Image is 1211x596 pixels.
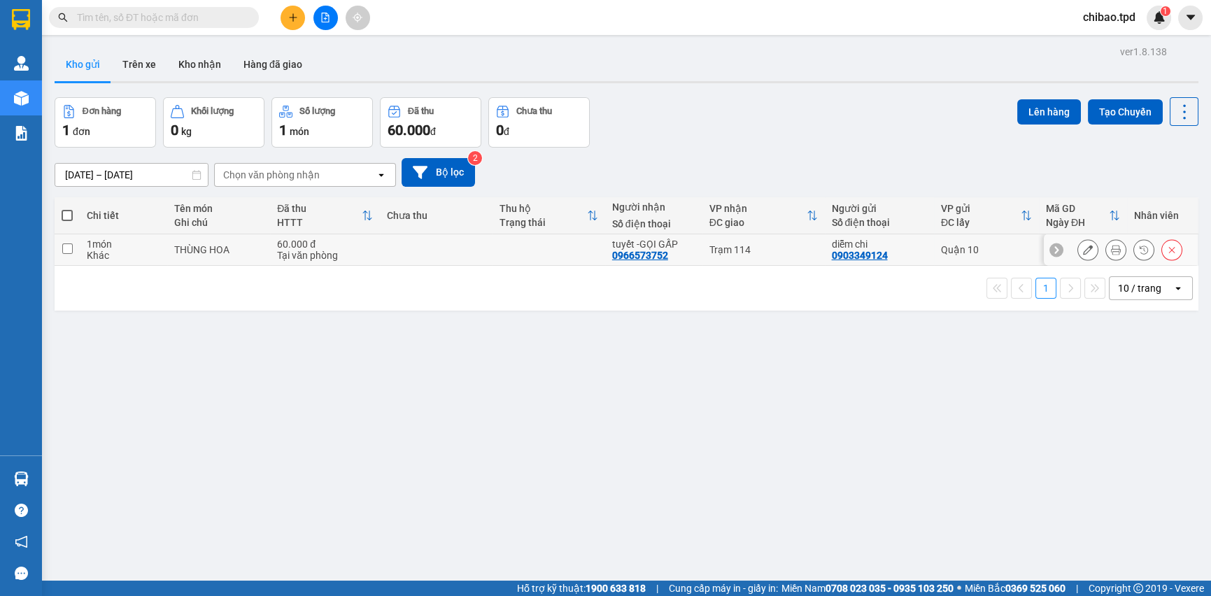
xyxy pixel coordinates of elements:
button: aim [346,6,370,30]
span: plus [288,13,298,22]
span: đ [430,126,436,137]
span: 1 [1163,6,1168,16]
div: Ghi chú [174,217,263,228]
th: Toggle SortBy [270,197,379,234]
img: warehouse-icon [14,56,29,71]
input: Select a date range. [55,164,208,186]
img: warehouse-icon [14,91,29,106]
div: Khối lượng [191,106,234,116]
span: search [58,13,68,22]
button: Đơn hàng1đơn [55,97,156,148]
div: Chưa thu [516,106,552,116]
strong: 0369 525 060 [1005,583,1065,594]
img: icon-new-feature [1153,11,1166,24]
img: solution-icon [14,126,29,141]
span: Miền Bắc [965,581,1065,596]
span: đ [504,126,509,137]
button: Bộ lọc [402,158,475,187]
span: aim [353,13,362,22]
div: Số điện thoại [832,217,927,228]
div: 0966573752 [612,250,668,261]
th: Toggle SortBy [934,197,1039,234]
div: Số lượng [299,106,335,116]
div: Người nhận [612,201,695,213]
span: Miền Nam [781,581,954,596]
div: Chi tiết [87,210,160,221]
button: Lên hàng [1017,99,1081,125]
div: 0903349124 [832,250,888,261]
strong: 0708 023 035 - 0935 103 250 [826,583,954,594]
span: 1 [279,122,287,139]
div: VP gửi [941,203,1021,214]
div: diễm chi [832,239,927,250]
div: Đơn hàng [83,106,121,116]
button: Chưa thu0đ [488,97,590,148]
div: Trạm 114 [709,244,818,255]
strong: 1900 633 818 [586,583,646,594]
div: Chọn văn phòng nhận [223,168,320,182]
th: Toggle SortBy [493,197,605,234]
span: copyright [1133,583,1143,593]
button: Kho gửi [55,48,111,81]
div: HTTT [277,217,361,228]
div: 1 món [87,239,160,250]
div: Tên món [174,203,263,214]
button: caret-down [1178,6,1203,30]
div: ĐC giao [709,217,807,228]
span: notification [15,535,28,548]
div: Số điện thoại [612,218,695,229]
div: Sửa đơn hàng [1077,239,1098,260]
button: Tạo Chuyến [1088,99,1163,125]
div: THÙNG HOA [174,244,263,255]
div: Quận 10 [941,244,1032,255]
div: Đã thu [408,106,434,116]
button: Khối lượng0kg [163,97,264,148]
span: Cung cấp máy in - giấy in: [669,581,778,596]
button: Đã thu60.000đ [380,97,481,148]
svg: open [1173,283,1184,294]
div: Thu hộ [500,203,587,214]
div: Người gửi [832,203,927,214]
button: Hàng đã giao [232,48,313,81]
span: | [656,581,658,596]
th: Toggle SortBy [702,197,825,234]
span: message [15,567,28,580]
span: 0 [496,122,504,139]
span: 1 [62,122,70,139]
span: | [1076,581,1078,596]
div: Chưa thu [387,210,486,221]
button: Kho nhận [167,48,232,81]
div: Trạng thái [500,217,587,228]
div: Tại văn phòng [277,250,372,261]
sup: 2 [468,151,482,165]
span: file-add [320,13,330,22]
div: Ngày ĐH [1046,217,1109,228]
sup: 1 [1161,6,1170,16]
div: VP nhận [709,203,807,214]
button: 1 [1035,278,1056,299]
div: 10 / trang [1118,281,1161,295]
span: 0 [171,122,178,139]
input: Tìm tên, số ĐT hoặc mã đơn [77,10,242,25]
div: Mã GD [1046,203,1109,214]
span: 60.000 [388,122,430,139]
button: file-add [313,6,338,30]
button: Số lượng1món [271,97,373,148]
th: Toggle SortBy [1039,197,1127,234]
button: Trên xe [111,48,167,81]
span: chibao.tpd [1072,8,1147,26]
img: logo-vxr [12,9,30,30]
span: kg [181,126,192,137]
span: question-circle [15,504,28,517]
span: Hỗ trợ kỹ thuật: [517,581,646,596]
div: 60.000 đ [277,239,372,250]
svg: open [376,169,387,180]
div: ver 1.8.138 [1120,44,1167,59]
div: Nhân viên [1134,210,1190,221]
div: Đã thu [277,203,361,214]
img: warehouse-icon [14,471,29,486]
span: caret-down [1184,11,1197,24]
div: ĐC lấy [941,217,1021,228]
span: đơn [73,126,90,137]
span: ⚪️ [957,586,961,591]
